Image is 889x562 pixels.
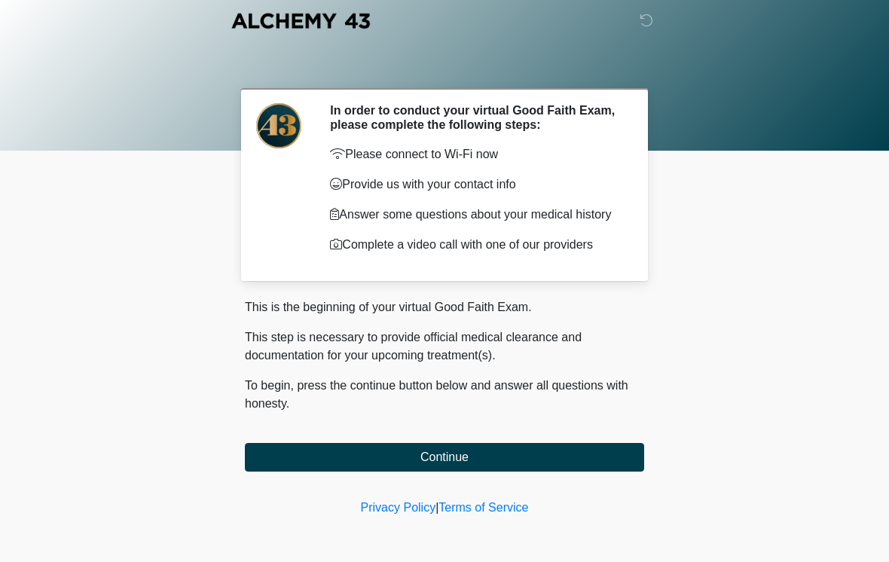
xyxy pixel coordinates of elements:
[234,54,655,82] h1: ‎ ‎ ‎ ‎
[330,236,622,254] p: Complete a video call with one of our providers
[330,176,622,194] p: Provide us with your contact info
[230,11,371,30] img: Alchemy 43 Logo
[361,501,436,514] a: Privacy Policy
[330,103,622,132] h2: In order to conduct your virtual Good Faith Exam, please complete the following steps:
[245,377,644,413] p: To begin, press the continue button below and answer all questions with honesty.
[245,298,644,316] p: This is the beginning of your virtual Good Faith Exam.
[330,145,622,163] p: Please connect to Wi-Fi now
[245,443,644,472] button: Continue
[435,501,438,514] a: |
[245,328,644,365] p: This step is necessary to provide official medical clearance and documentation for your upcoming ...
[330,206,622,224] p: Answer some questions about your medical history
[438,501,528,514] a: Terms of Service
[256,103,301,148] img: Agent Avatar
